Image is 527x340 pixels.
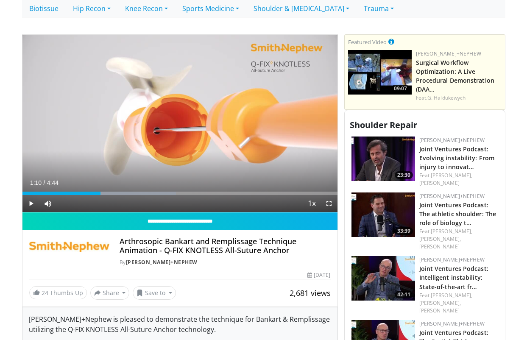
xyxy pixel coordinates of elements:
button: Share [90,286,130,300]
span: 24 [42,289,48,297]
span: 42:11 [395,291,413,298]
button: Fullscreen [321,195,337,212]
a: [PERSON_NAME], [419,299,461,307]
div: By [120,259,331,266]
img: f5a36523-4014-4b26-ba0a-1980c1b51253.150x105_q85_crop-smart_upscale.jpg [351,192,415,237]
div: Feat. [416,94,502,102]
button: Playback Rate [304,195,321,212]
div: Feat. [419,228,498,251]
a: [PERSON_NAME]+Nephew [419,256,485,263]
a: [PERSON_NAME] [419,307,460,314]
span: 1:10 [30,179,42,186]
button: Save to [133,286,176,300]
a: [PERSON_NAME]+Nephew [419,320,485,327]
a: [PERSON_NAME], [431,228,472,235]
a: Surgical Workflow Optimization: A Live Procedural Demonstration (DAA… [416,59,494,93]
span: 4:44 [47,179,59,186]
img: Smith+Nephew [29,237,109,257]
img: 68fb0319-defd-40d2-9a59-ac066b7d8959.150x105_q85_crop-smart_upscale.jpg [351,256,415,301]
a: [PERSON_NAME], [431,172,472,179]
a: [PERSON_NAME]+Nephew [419,192,485,200]
a: [PERSON_NAME] [419,179,460,187]
img: bcfc90b5-8c69-4b20-afee-af4c0acaf118.150x105_q85_crop-smart_upscale.jpg [348,50,412,95]
a: [PERSON_NAME]+Nephew [416,50,481,57]
a: [PERSON_NAME], [431,292,472,299]
span: 2,681 views [290,288,331,298]
h4: Arthrosopic Bankart and Remplissage Technique Animation - Q-FIX KNOTLESS All-Suture Anchor [120,237,331,255]
span: 23:30 [395,171,413,179]
img: 68d4790e-0872-429d-9d74-59e6247d6199.150x105_q85_crop-smart_upscale.jpg [351,137,415,181]
div: Progress Bar [22,192,337,195]
small: Featured Video [348,38,387,46]
a: 23:30 [351,137,415,181]
button: Mute [39,195,56,212]
a: [PERSON_NAME], [419,235,461,242]
div: [DATE] [307,271,330,279]
a: Joint Ventures Podcast: The athletic shoulder: The role of biology t… [419,201,496,227]
span: Shoulder Repair [350,119,417,131]
div: Feat. [419,292,498,315]
a: G. Haidukewych [427,94,466,101]
span: / [44,179,45,186]
a: [PERSON_NAME]+Nephew [126,259,198,266]
a: 24 Thumbs Up [29,286,87,299]
a: 33:39 [351,192,415,237]
video-js: Video Player [22,35,337,212]
a: [PERSON_NAME] [419,243,460,250]
a: [PERSON_NAME]+Nephew [419,137,485,144]
a: 42:11 [351,256,415,301]
span: 09:07 [391,85,410,92]
div: Feat. [419,172,498,187]
button: Play [22,195,39,212]
a: 09:07 [348,50,412,95]
span: 33:39 [395,227,413,235]
a: Joint Ventures Podcast: Intelligent instability: State-of-the-art fr… [419,265,488,290]
a: Joint Ventures Podcast: Evolving instability: From injury to innovat… [419,145,495,171]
